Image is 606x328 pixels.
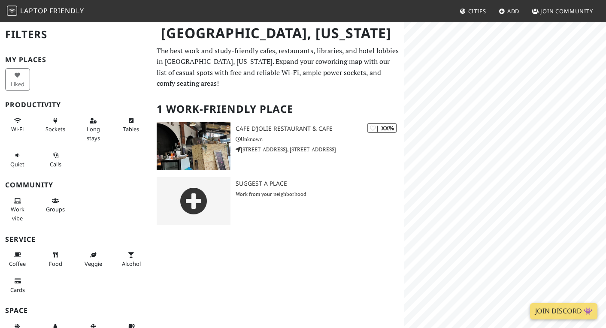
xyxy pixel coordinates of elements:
[119,114,144,136] button: Tables
[11,205,24,222] span: People working
[456,3,490,19] a: Cities
[43,248,68,271] button: Food
[10,286,25,294] span: Credit cards
[119,248,144,271] button: Alcohol
[151,177,404,225] a: Suggest a Place Work from your neighborhood
[157,96,399,122] h2: 1 Work-Friendly Place
[5,307,146,315] h3: Space
[5,274,30,297] button: Cards
[236,180,404,187] h3: Suggest a Place
[5,181,146,189] h3: Community
[85,260,102,268] span: Veggie
[367,123,397,133] div: | XX%
[43,114,68,136] button: Sockets
[5,56,146,64] h3: My Places
[528,3,597,19] a: Join Community
[5,235,146,244] h3: Service
[5,114,30,136] button: Wi-Fi
[11,125,24,133] span: Stable Wi-Fi
[5,148,30,171] button: Quiet
[81,248,106,271] button: Veggie
[49,6,84,15] span: Friendly
[236,190,404,198] p: Work from your neighborhood
[540,7,593,15] span: Join Community
[236,145,404,153] p: [STREET_ADDRESS], [STREET_ADDRESS]
[5,194,30,225] button: Work vibe
[5,101,146,109] h3: Productivity
[5,248,30,271] button: Coffee
[154,21,402,45] h1: [GEOGRAPHIC_DATA], [US_STATE]
[468,7,486,15] span: Cities
[50,160,61,168] span: Video/audio calls
[151,122,404,170] a: Cafe D’Jolie Restaurant & Cafe | XX% Cafe D’Jolie Restaurant & Cafe Unknown [STREET_ADDRESS], [ST...
[87,125,100,141] span: Long stays
[123,125,139,133] span: Work-friendly tables
[157,45,399,89] p: The best work and study-friendly cafes, restaurants, libraries, and hotel lobbies in [GEOGRAPHIC_...
[236,135,404,143] p: Unknown
[10,160,24,168] span: Quiet
[46,205,65,213] span: Group tables
[157,122,230,170] img: Cafe D’Jolie Restaurant & Cafe
[495,3,523,19] a: Add
[9,260,26,268] span: Coffee
[20,6,48,15] span: Laptop
[81,114,106,145] button: Long stays
[530,303,597,319] a: Join Discord 👾
[43,148,68,171] button: Calls
[43,194,68,217] button: Groups
[49,260,62,268] span: Food
[45,125,65,133] span: Power sockets
[236,125,404,132] h3: Cafe D’Jolie Restaurant & Cafe
[7,6,17,16] img: LaptopFriendly
[7,4,84,19] a: LaptopFriendly LaptopFriendly
[157,177,230,225] img: gray-place-d2bdb4477600e061c01bd816cc0f2ef0cfcb1ca9e3ad78868dd16fb2af073a21.png
[5,21,146,48] h2: Filters
[122,260,141,268] span: Alcohol
[507,7,520,15] span: Add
